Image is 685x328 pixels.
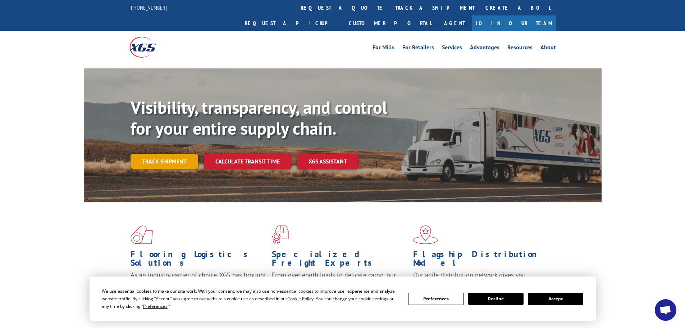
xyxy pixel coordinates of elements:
a: Calculate transit time [204,154,291,169]
h1: Flooring Logistics Solutions [131,250,266,271]
a: Track shipment [131,154,198,169]
div: We use essential cookies to make our site work. With your consent, we may also use non-essential ... [102,287,399,310]
a: Customer Portal [343,15,437,31]
button: Preferences [408,293,463,305]
div: Cookie Consent Prompt [90,277,596,321]
a: For Mills [373,45,394,53]
a: Advantages [470,45,499,53]
a: Request a pickup [239,15,343,31]
h1: Flagship Distribution Model [413,250,549,271]
a: Resources [507,45,533,53]
p: From overlength loads to delicate cargo, our experienced staff knows the best way to move your fr... [272,271,408,303]
a: For Retailers [402,45,434,53]
h1: Specialized Freight Experts [272,250,408,271]
span: As an industry carrier of choice, XGS has brought innovation and dedication to flooring logistics... [131,271,266,296]
span: Cookie Policy [287,296,314,302]
img: xgs-icon-focused-on-flooring-red [272,225,289,244]
a: [PHONE_NUMBER] [129,4,167,11]
a: Join Our Team [472,15,556,31]
a: XGS ASSISTANT [297,154,359,169]
img: xgs-icon-total-supply-chain-intelligence-red [131,225,153,244]
img: xgs-icon-flagship-distribution-model-red [413,225,438,244]
a: Agent [437,15,472,31]
span: Our agile distribution network gives you nationwide inventory management on demand. [413,271,545,288]
b: Visibility, transparency, and control for your entire supply chain. [131,96,387,139]
div: Open chat [655,299,676,321]
a: Services [442,45,462,53]
span: Preferences [143,303,168,309]
button: Decline [468,293,524,305]
button: Accept [528,293,583,305]
a: About [540,45,556,53]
